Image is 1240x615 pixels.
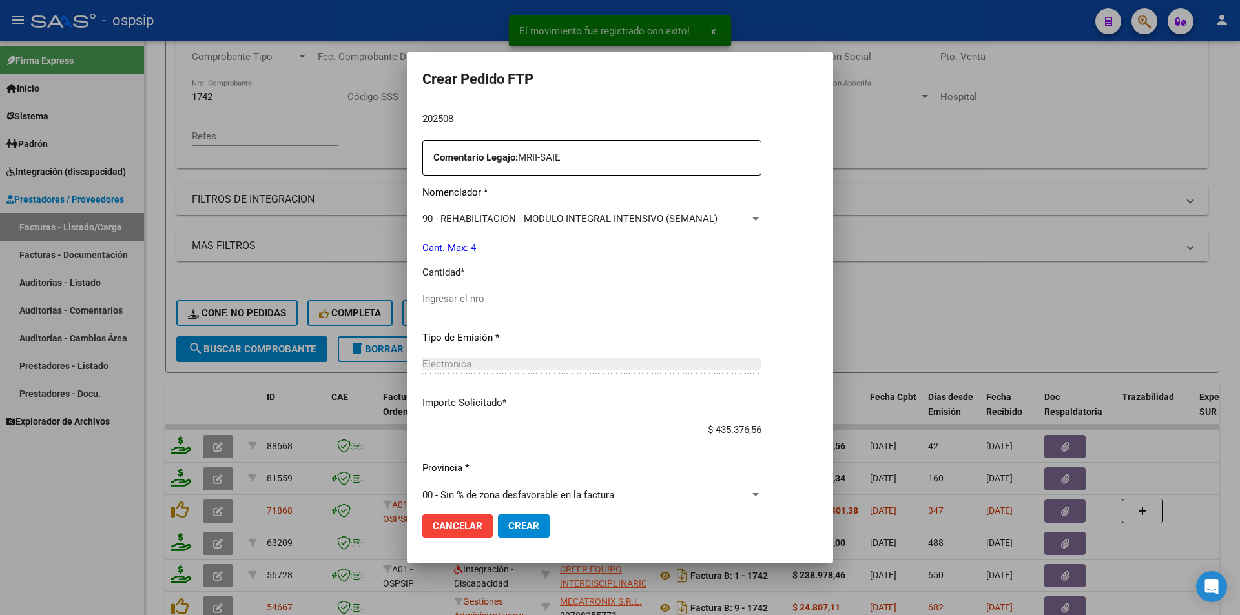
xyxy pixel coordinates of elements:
[422,241,761,256] p: Cant. Max: 4
[1196,571,1227,602] div: Open Intercom Messenger
[422,330,761,345] p: Tipo de Emisión *
[422,67,818,92] h2: Crear Pedido FTP
[433,150,761,165] p: MRII-SAIE
[422,185,761,200] p: Nomenclador *
[422,461,761,476] p: Provincia *
[422,514,493,538] button: Cancelar
[433,520,482,532] span: Cancelar
[422,265,761,280] p: Cantidad
[498,514,550,538] button: Crear
[422,358,471,370] span: Electronica
[422,489,614,501] span: 00 - Sin % de zona desfavorable en la factura
[508,520,539,532] span: Crear
[433,152,518,163] strong: Comentario Legajo:
[422,396,761,410] p: Importe Solicitado
[422,213,718,225] span: 90 - REHABILITACION - MODULO INTEGRAL INTENSIVO (SEMANAL)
